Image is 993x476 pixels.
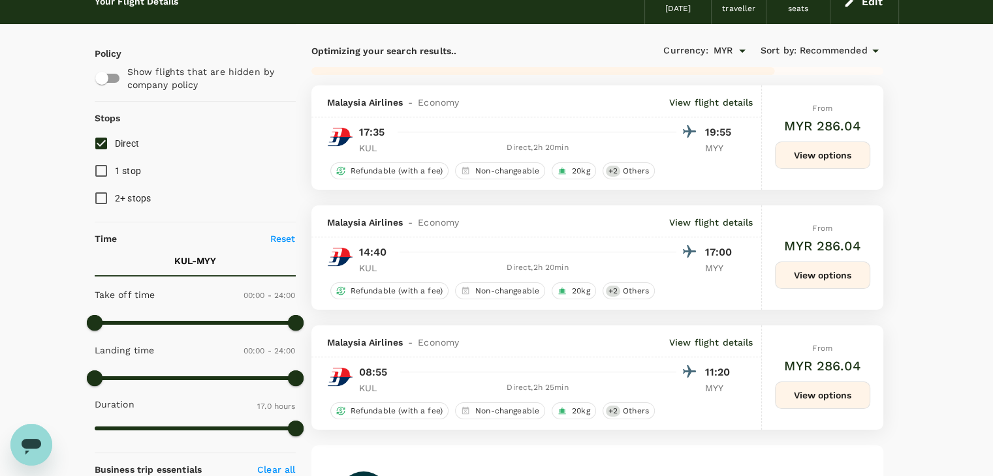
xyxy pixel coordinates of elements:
[665,3,691,16] div: [DATE]
[418,336,459,349] span: Economy
[567,286,595,297] span: 20kg
[115,193,151,203] span: 2+ stops
[327,364,353,390] img: MH
[345,406,448,417] span: Refundable (with a fee)
[345,286,448,297] span: Refundable (with a fee)
[552,282,596,299] div: 20kg
[784,355,860,376] h6: MYR 286.04
[403,216,418,229] span: -
[403,336,418,349] span: -
[257,463,295,476] p: Clear all
[115,166,142,176] span: 1 stop
[359,141,392,155] p: KUL
[788,3,809,16] div: seats
[705,125,738,140] p: 19:55
[95,288,155,301] p: Take off time
[470,406,544,417] span: Non-changeable
[95,232,118,245] p: Time
[403,96,418,109] span: -
[722,3,755,16] div: traveller
[455,282,545,299] div: Non-changeable
[567,406,595,417] span: 20kg
[244,291,296,300] span: 00:00 - 24:00
[784,115,860,136] h6: MYR 286.04
[359,261,392,275] p: KUL
[552,402,596,419] div: 20kg
[606,286,620,297] span: + 2
[470,286,544,297] span: Non-changeable
[115,138,140,149] span: Direct
[327,216,403,229] span: Malaysia Airlines
[775,381,870,409] button: View options
[95,398,134,411] p: Duration
[95,47,106,60] p: Policy
[470,166,544,177] span: Non-changeable
[270,232,296,245] p: Reset
[705,245,738,260] p: 17:00
[603,402,655,419] div: +2Others
[618,286,654,297] span: Others
[455,402,545,419] div: Non-changeable
[663,44,708,58] span: Currency :
[257,402,296,411] span: 17.0 hours
[669,96,753,109] p: View flight details
[812,344,832,353] span: From
[327,336,403,349] span: Malaysia Airlines
[95,464,202,475] strong: Business trip essentials
[567,166,595,177] span: 20kg
[705,261,738,275] p: MYY
[327,244,353,270] img: MH
[705,381,738,394] p: MYY
[733,42,751,60] button: Open
[669,336,753,349] p: View flight details
[552,162,596,179] div: 20kg
[775,141,870,169] button: View options
[775,261,870,289] button: View options
[174,254,216,267] p: KUL - MYY
[606,166,620,177] span: + 2
[95,344,155,357] p: Landing time
[95,113,121,123] strong: Stops
[705,141,738,155] p: MYY
[345,166,448,177] span: Refundable (with a fee)
[127,65,287,91] p: Show flights that are hidden by company policy
[812,104,832,113] span: From
[603,162,655,179] div: +2Others
[669,216,753,229] p: View flight details
[705,364,738,380] p: 11:20
[10,424,52,466] iframe: Button to launch messaging window
[618,166,654,177] span: Others
[359,125,385,140] p: 17:35
[418,96,459,109] span: Economy
[330,282,449,299] div: Refundable (with a fee)
[606,406,620,417] span: + 2
[455,162,545,179] div: Non-changeable
[244,346,296,355] span: 00:00 - 24:00
[812,224,832,233] span: From
[359,245,387,260] p: 14:40
[327,124,353,150] img: MH
[800,44,868,58] span: Recommended
[400,261,676,275] div: Direct , 2h 20min
[418,216,459,229] span: Economy
[330,402,449,419] div: Refundable (with a fee)
[784,235,860,256] h6: MYR 286.04
[618,406,654,417] span: Others
[359,364,388,380] p: 08:55
[330,162,449,179] div: Refundable (with a fee)
[311,44,597,57] p: Optimizing your search results..
[359,381,392,394] p: KUL
[327,96,403,109] span: Malaysia Airlines
[603,282,655,299] div: +2Others
[400,381,676,394] div: Direct , 2h 25min
[400,141,676,155] div: Direct , 2h 20min
[761,44,796,58] span: Sort by :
